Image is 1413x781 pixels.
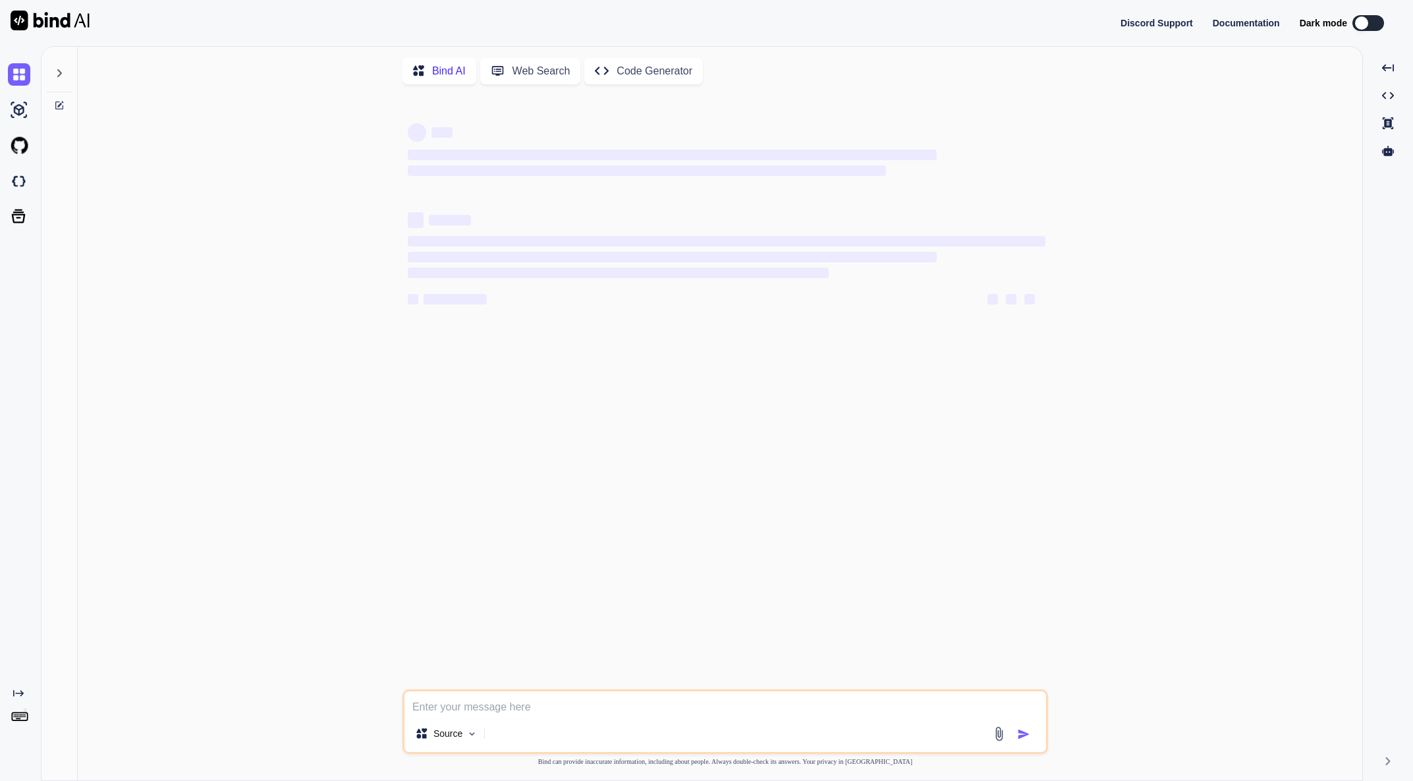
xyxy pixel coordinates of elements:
span: ‌ [408,294,418,304]
span: Discord Support [1121,18,1193,28]
span: ‌ [408,212,424,228]
span: ‌ [431,127,453,138]
span: ‌ [1024,294,1035,304]
span: ‌ [408,268,829,278]
span: ‌ [1006,294,1016,304]
span: ‌ [987,294,998,304]
span: Documentation [1213,18,1280,28]
img: Bind AI [11,11,90,30]
img: chat [8,63,30,86]
span: ‌ [408,165,886,176]
img: attachment [991,726,1007,741]
p: Web Search [513,63,570,79]
span: ‌ [424,294,487,304]
img: githubLight [8,134,30,157]
span: ‌ [408,236,1045,246]
p: Bind AI [432,63,466,79]
span: ‌ [429,215,471,225]
span: Dark mode [1300,16,1347,30]
button: Documentation [1213,16,1280,30]
img: darkCloudIdeIcon [8,170,30,192]
span: ‌ [408,123,426,142]
p: Code Generator [617,63,692,79]
button: Discord Support [1121,16,1193,30]
img: icon [1017,728,1030,741]
span: ‌ [408,252,937,262]
p: Bind can provide inaccurate information, including about people. Always double-check its answers.... [402,757,1048,767]
p: Source [433,727,462,740]
span: ‌ [408,150,937,160]
img: ai-studio [8,99,30,121]
img: Pick Models [466,728,478,739]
